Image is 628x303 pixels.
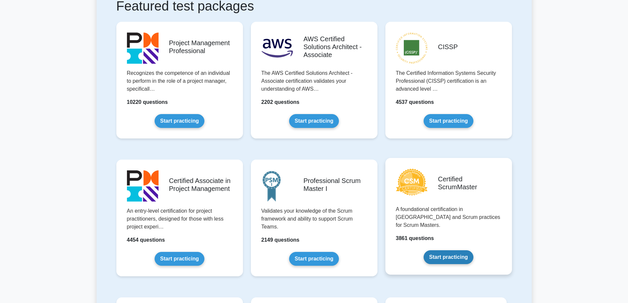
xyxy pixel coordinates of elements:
[424,114,473,128] a: Start practicing
[424,250,473,264] a: Start practicing
[155,114,204,128] a: Start practicing
[289,114,339,128] a: Start practicing
[289,252,339,266] a: Start practicing
[155,252,204,266] a: Start practicing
